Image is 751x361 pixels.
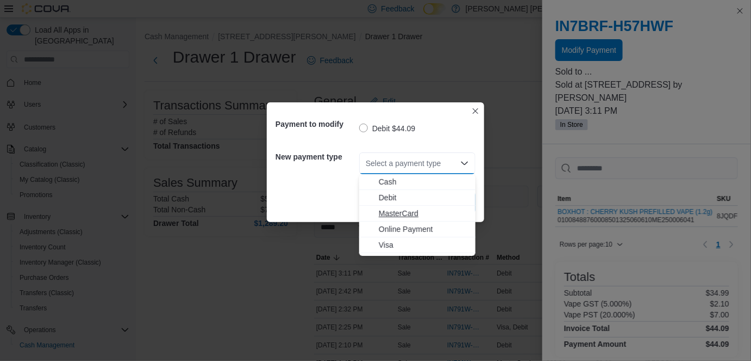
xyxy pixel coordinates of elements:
h5: Payment to modify [276,113,357,135]
div: Choose from the following options [359,174,475,253]
button: Debit [359,190,475,206]
button: Close list of options [460,159,469,168]
button: Online Payment [359,222,475,237]
span: Cash [379,176,469,187]
span: Online Payment [379,224,469,235]
button: MasterCard [359,206,475,222]
button: Cash [359,174,475,190]
span: Visa [379,240,469,250]
label: Debit $44.09 [359,122,415,135]
button: Visa [359,237,475,253]
button: Closes this modal window [469,105,482,118]
span: MasterCard [379,208,469,219]
input: Accessible screen reader label [366,157,367,170]
span: Debit [379,192,469,203]
h5: New payment type [276,146,357,168]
